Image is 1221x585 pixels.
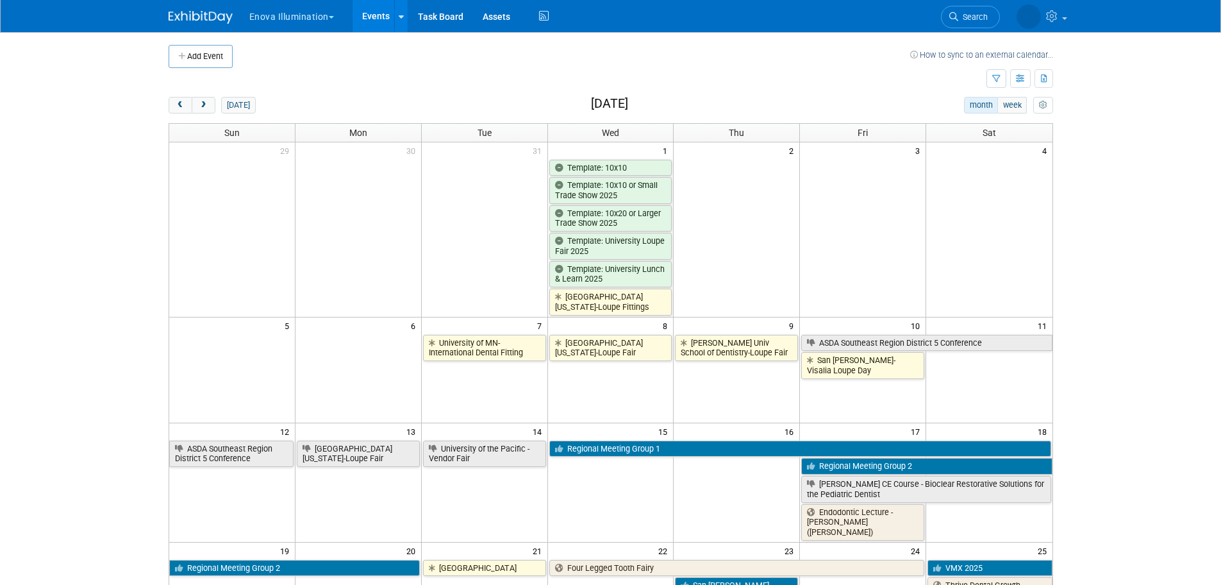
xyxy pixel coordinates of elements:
span: 20 [405,543,421,559]
span: 6 [410,318,421,334]
a: Template: 10x10 or Small Trade Show 2025 [549,177,672,203]
i: Personalize Calendar [1039,101,1047,110]
span: 11 [1036,318,1052,334]
a: [GEOGRAPHIC_DATA] [423,560,546,577]
span: 7 [536,318,547,334]
span: 13 [405,423,421,439]
span: Wed [602,128,619,138]
a: Search [941,6,1000,28]
button: week [997,97,1027,114]
span: Search [958,12,988,22]
a: University of the Pacific - Vendor Fair [423,441,546,467]
span: 21 [531,543,547,559]
span: 10 [910,318,926,334]
a: San [PERSON_NAME]-Visalia Loupe Day [801,352,924,378]
a: Template: 10x10 [549,160,672,176]
a: Regional Meeting Group 2 [801,458,1052,475]
a: How to sync to an external calendar... [910,50,1053,60]
img: ExhibitDay [169,11,233,24]
span: 22 [657,543,673,559]
a: [GEOGRAPHIC_DATA][US_STATE]-Loupe Fair [549,335,672,361]
button: prev [169,97,192,114]
span: 3 [914,142,926,158]
span: 25 [1036,543,1052,559]
span: 29 [279,142,295,158]
span: 24 [910,543,926,559]
span: Thu [729,128,744,138]
a: Regional Meeting Group 2 [169,560,420,577]
a: VMX 2025 [927,560,1052,577]
button: month [964,97,998,114]
a: Template: 10x20 or Larger Trade Show 2025 [549,205,672,232]
a: Template: University Lunch & Learn 2025 [549,261,672,287]
button: Add Event [169,45,233,68]
span: Tue [478,128,492,138]
button: [DATE] [221,97,255,114]
a: [PERSON_NAME] Univ School of Dentistry-Loupe Fair [675,335,798,361]
span: 2 [788,142,799,158]
a: ASDA Southeast Region District 5 Conference [169,441,294,467]
span: 19 [279,543,295,559]
a: [GEOGRAPHIC_DATA][US_STATE]-Loupe Fair [297,441,420,467]
span: 1 [661,142,673,158]
a: ASDA Southeast Region District 5 Conference [801,335,1052,352]
span: 17 [910,423,926,439]
a: Regional Meeting Group 1 [549,441,1051,457]
span: 18 [1036,423,1052,439]
span: Mon [349,128,367,138]
a: Four Legged Tooth Fairy [549,560,925,577]
button: next [192,97,215,114]
span: 4 [1041,142,1052,158]
span: 31 [531,142,547,158]
a: Template: University Loupe Fair 2025 [549,233,672,259]
span: 12 [279,423,295,439]
h2: [DATE] [591,97,628,111]
span: 30 [405,142,421,158]
span: 16 [783,423,799,439]
span: Fri [858,128,868,138]
span: 14 [531,423,547,439]
img: Sarah Swinick [1017,4,1041,29]
a: [PERSON_NAME] CE Course - Bioclear Restorative Solutions for the Pediatric Dentist [801,476,1051,502]
button: myCustomButton [1033,97,1052,114]
a: Endodontic Lecture - [PERSON_NAME] ([PERSON_NAME]) [801,504,924,541]
a: [GEOGRAPHIC_DATA][US_STATE]-Loupe Fittings [549,289,672,315]
span: Sat [983,128,996,138]
span: 8 [661,318,673,334]
a: University of MN-International Dental Fitting [423,335,546,361]
span: 9 [788,318,799,334]
span: 23 [783,543,799,559]
span: Sun [224,128,240,138]
span: 15 [657,423,673,439]
span: 5 [283,318,295,334]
